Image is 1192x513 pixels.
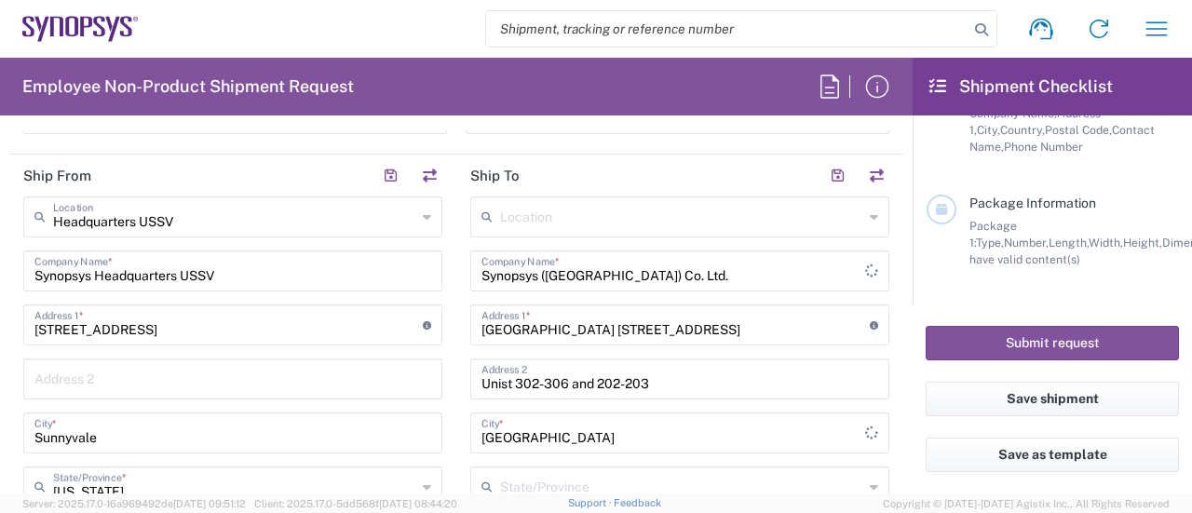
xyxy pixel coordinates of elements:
[470,167,520,185] h2: Ship To
[1000,123,1045,137] span: Country,
[969,196,1096,210] span: Package Information
[1089,236,1123,250] span: Width,
[1004,140,1083,154] span: Phone Number
[1004,236,1049,250] span: Number,
[1049,236,1089,250] span: Length,
[568,497,615,508] a: Support
[22,75,354,98] h2: Employee Non-Product Shipment Request
[614,497,661,508] a: Feedback
[23,167,91,185] h2: Ship From
[926,326,1179,360] button: Submit request
[1045,123,1112,137] span: Postal Code,
[22,498,246,509] span: Server: 2025.17.0-16a969492de
[486,11,968,47] input: Shipment, tracking or reference number
[1123,236,1162,250] span: Height,
[173,498,246,509] span: [DATE] 09:51:12
[926,438,1179,472] button: Save as template
[883,495,1170,512] span: Copyright © [DATE]-[DATE] Agistix Inc., All Rights Reserved
[976,236,1004,250] span: Type,
[926,382,1179,416] button: Save shipment
[977,123,1000,137] span: City,
[969,219,1017,250] span: Package 1:
[929,75,1113,98] h2: Shipment Checklist
[379,498,457,509] span: [DATE] 08:44:20
[254,498,457,509] span: Client: 2025.17.0-5dd568f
